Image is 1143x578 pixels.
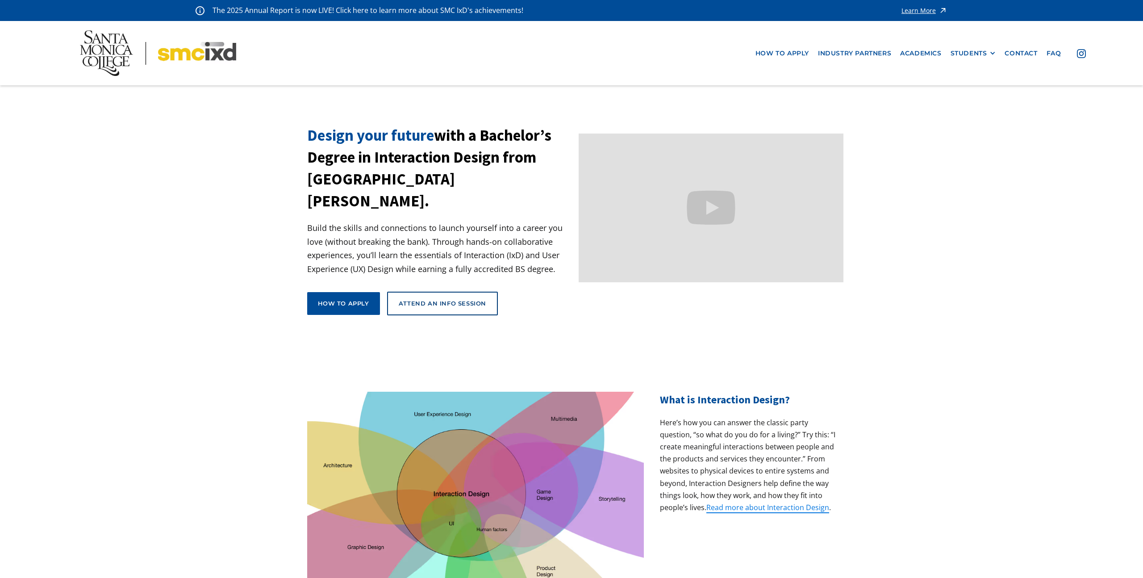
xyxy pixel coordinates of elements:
[213,4,524,17] p: The 2025 Annual Report is now LIVE! Click here to learn more about SMC IxD's achievements!
[751,45,813,62] a: how to apply
[660,417,836,514] p: Here’s how you can answer the classic party question, “so what do you do for a living?” Try this:...
[196,6,204,15] img: icon - information - alert
[307,125,572,212] h1: with a Bachelor’s Degree in Interaction Design from [GEOGRAPHIC_DATA][PERSON_NAME].
[901,8,936,14] div: Learn More
[1077,49,1086,58] img: icon - instagram
[901,4,947,17] a: Learn More
[318,299,369,307] div: How to apply
[896,45,946,62] a: Academics
[939,4,947,17] img: icon - arrow - alert
[1000,45,1042,62] a: contact
[307,126,434,145] span: Design your future
[951,50,996,57] div: STUDENTS
[660,392,836,408] h2: What is Interaction Design?
[1042,45,1066,62] a: faq
[951,50,987,57] div: STUDENTS
[399,299,486,307] div: Attend an Info Session
[80,30,236,76] img: Santa Monica College - SMC IxD logo
[387,292,498,315] a: Attend an Info Session
[579,134,843,282] iframe: Design your future with a Bachelor's Degree in Interaction Design from Santa Monica College
[307,221,572,276] p: Build the skills and connections to launch yourself into a career you love (without breaking the ...
[813,45,896,62] a: industry partners
[706,503,829,513] a: Read more about Interaction Design
[307,292,380,314] a: How to apply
